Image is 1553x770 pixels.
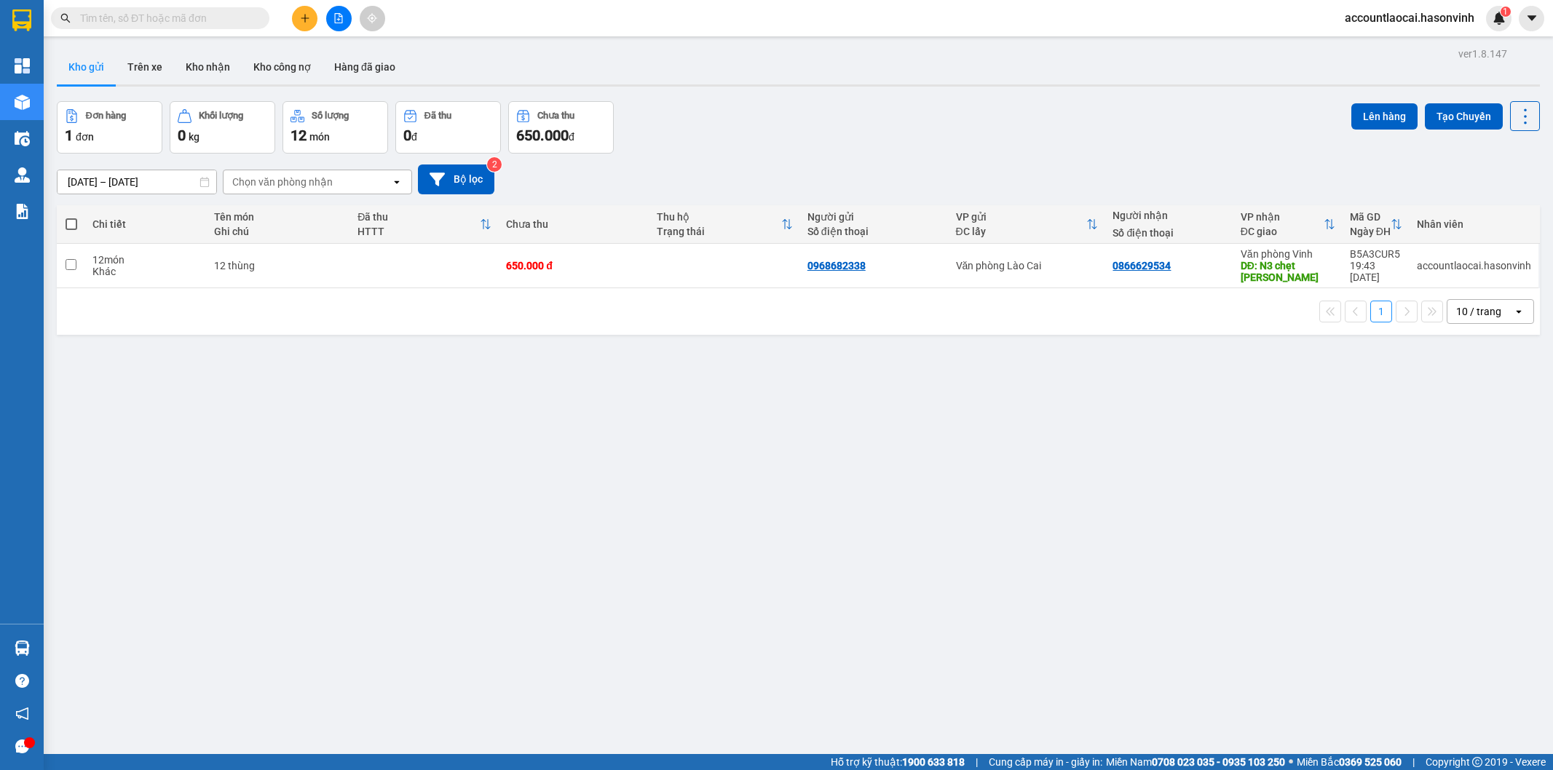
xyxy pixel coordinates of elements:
button: Khối lượng0kg [170,101,275,154]
div: Chọn văn phòng nhận [232,175,333,189]
div: ĐC giao [1241,226,1324,237]
span: notification [15,707,29,721]
span: plus [300,13,310,23]
button: plus [292,6,317,31]
span: copyright [1472,757,1482,767]
input: Tìm tên, số ĐT hoặc mã đơn [80,10,252,26]
span: ⚪️ [1289,759,1293,765]
sup: 1 [1501,7,1511,17]
img: warehouse-icon [15,167,30,183]
svg: open [1513,306,1525,317]
span: 0 [178,127,186,144]
span: Miền Nam [1106,754,1285,770]
div: 19:43 [DATE] [1350,260,1402,283]
div: Thu hộ [657,211,781,223]
div: Chưa thu [506,218,642,230]
div: 12 thùng [214,260,344,271]
span: Cung cấp máy in - giấy in: [989,754,1102,770]
span: 12 [291,127,307,144]
th: Toggle SortBy [649,205,800,244]
div: Số lượng [312,111,349,121]
div: Văn phòng Lào Cai [956,260,1099,271]
th: Toggle SortBy [1343,205,1410,244]
span: 1 [65,127,73,144]
div: Nhân viên [1417,218,1531,230]
button: aim [360,6,385,31]
div: 12 món [92,254,199,266]
button: Kho gửi [57,49,116,84]
span: kg [189,131,199,143]
sup: 2 [487,157,502,172]
button: Lên hàng [1351,103,1418,130]
button: Số lượng12món [282,101,388,154]
button: Kho nhận [174,49,242,84]
span: question-circle [15,674,29,688]
th: Toggle SortBy [1233,205,1343,244]
span: aim [367,13,377,23]
div: VP gửi [956,211,1087,223]
th: Toggle SortBy [949,205,1106,244]
button: Tạo Chuyến [1425,103,1503,130]
div: Số điện thoại [807,226,941,237]
div: Người gửi [807,211,941,223]
span: file-add [333,13,344,23]
div: 0866629534 [1113,260,1171,271]
div: Đã thu [357,211,480,223]
div: DĐ: N3 chẹt Thanh Hoá [1241,260,1335,283]
div: Chi tiết [92,218,199,230]
input: Select a date range. [58,170,216,194]
span: Hỗ trợ kỹ thuật: [831,754,965,770]
div: accountlaocai.hasonvinh [1417,260,1531,271]
div: 0968682338 [807,260,866,271]
div: 10 / trang [1456,304,1501,319]
span: đơn [76,131,94,143]
button: 1 [1370,301,1392,322]
div: Số điện thoại [1113,227,1225,239]
div: VP nhận [1241,211,1324,223]
img: solution-icon [15,204,30,219]
img: warehouse-icon [15,131,30,146]
img: warehouse-icon [15,95,30,110]
span: đ [411,131,417,143]
span: 650.000 [516,127,569,144]
strong: 1900 633 818 [902,756,965,768]
div: ĐC lấy [956,226,1087,237]
span: accountlaocai.hasonvinh [1333,9,1486,27]
div: Tên món [214,211,344,223]
img: warehouse-icon [15,640,30,656]
button: Bộ lọc [418,164,494,194]
th: Toggle SortBy [350,205,499,244]
div: ver 1.8.147 [1458,46,1507,62]
div: Trạng thái [657,226,781,237]
span: Miền Bắc [1297,754,1402,770]
div: Người nhận [1113,210,1225,221]
button: file-add [326,6,352,31]
div: Ngày ĐH [1350,226,1391,237]
span: caret-down [1525,12,1538,25]
div: Chưa thu [537,111,574,121]
span: 1 [1503,7,1508,17]
div: B5A3CUR5 [1350,248,1402,260]
img: logo-vxr [12,9,31,31]
span: đ [569,131,574,143]
div: 650.000 đ [506,260,642,271]
div: Mã GD [1350,211,1391,223]
div: Khối lượng [199,111,243,121]
span: món [309,131,330,143]
button: caret-down [1519,6,1544,31]
svg: open [391,176,403,188]
div: Văn phòng Vinh [1241,248,1335,260]
span: | [1412,754,1415,770]
div: Đơn hàng [86,111,126,121]
span: search [60,13,71,23]
img: dashboard-icon [15,58,30,74]
span: message [15,739,29,753]
div: Đã thu [424,111,451,121]
button: Hàng đã giao [323,49,407,84]
span: 0 [403,127,411,144]
strong: 0369 525 060 [1339,756,1402,768]
button: Trên xe [116,49,174,84]
button: Đơn hàng1đơn [57,101,162,154]
button: Đã thu0đ [395,101,501,154]
div: Ghi chú [214,226,344,237]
